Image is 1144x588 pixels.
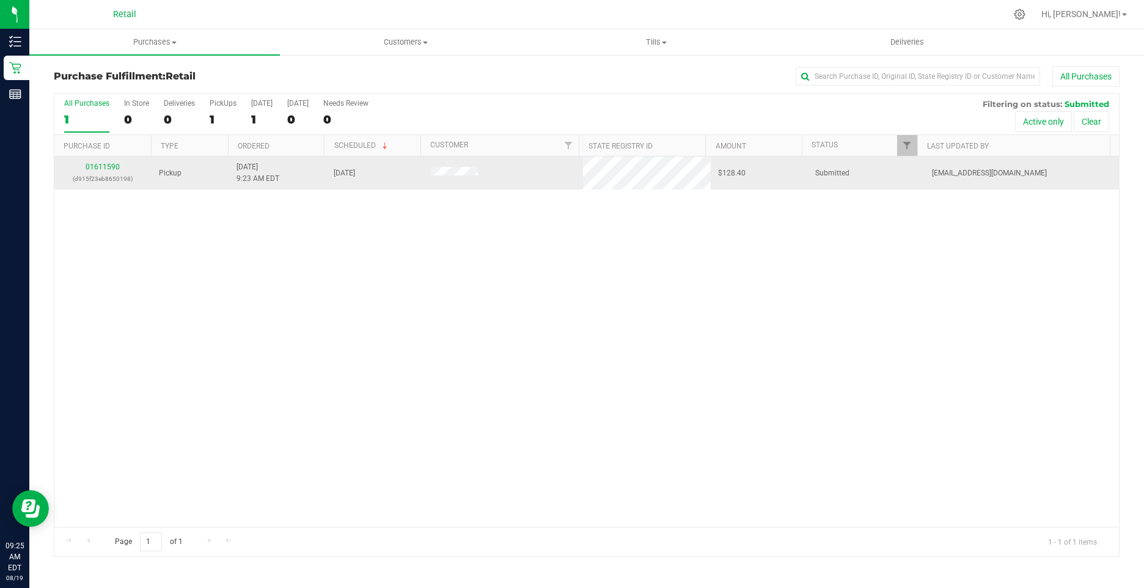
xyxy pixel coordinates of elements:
[796,67,1040,86] input: Search Purchase ID, Original ID, State Registry ID or Customer Name...
[251,112,273,127] div: 1
[64,99,109,108] div: All Purchases
[166,70,196,82] span: Retail
[5,573,24,582] p: 08/19
[287,99,309,108] div: [DATE]
[9,35,21,48] inline-svg: Inventory
[161,142,178,150] a: Type
[164,99,195,108] div: Deliveries
[323,99,369,108] div: Needs Review
[1052,66,1120,87] button: All Purchases
[9,62,21,74] inline-svg: Retail
[815,167,849,179] span: Submitted
[251,99,273,108] div: [DATE]
[718,167,746,179] span: $128.40
[1074,111,1109,132] button: Clear
[782,29,1032,55] a: Deliveries
[9,88,21,100] inline-svg: Reports
[287,112,309,127] div: 0
[124,99,149,108] div: In Store
[716,142,746,150] a: Amount
[588,142,653,150] a: State Registry ID
[29,37,280,48] span: Purchases
[124,112,149,127] div: 0
[164,112,195,127] div: 0
[927,142,989,150] a: Last Updated By
[105,532,193,551] span: Page of 1
[874,37,941,48] span: Deliveries
[280,37,530,48] span: Customers
[159,167,182,179] span: Pickup
[62,173,144,185] p: (d915f23eb8650198)
[531,29,782,55] a: Tills
[983,99,1062,109] span: Filtering on status:
[237,161,279,185] span: [DATE] 9:23 AM EDT
[86,163,120,171] a: 01611590
[64,142,110,150] a: Purchase ID
[1041,9,1121,19] span: Hi, [PERSON_NAME]!
[1065,99,1109,109] span: Submitted
[532,37,781,48] span: Tills
[1015,111,1072,132] button: Active only
[430,141,468,149] a: Customer
[64,112,109,127] div: 1
[1038,532,1107,551] span: 1 - 1 of 1 items
[334,167,355,179] span: [DATE]
[12,490,49,527] iframe: Resource center
[113,9,136,20] span: Retail
[5,540,24,573] p: 09:25 AM EDT
[238,142,269,150] a: Ordered
[210,99,237,108] div: PickUps
[280,29,530,55] a: Customers
[323,112,369,127] div: 0
[559,135,579,156] a: Filter
[897,135,917,156] a: Filter
[29,29,280,55] a: Purchases
[812,141,838,149] a: Status
[210,112,237,127] div: 1
[334,141,390,150] a: Scheduled
[932,167,1047,179] span: [EMAIL_ADDRESS][DOMAIN_NAME]
[1012,9,1027,20] div: Manage settings
[54,71,409,82] h3: Purchase Fulfillment:
[140,532,162,551] input: 1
